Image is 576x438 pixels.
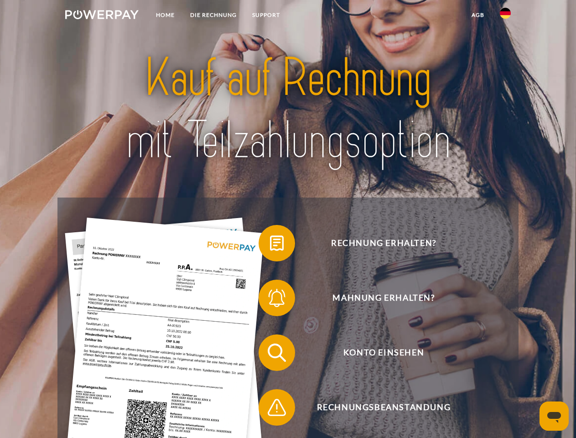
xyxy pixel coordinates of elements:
img: qb_warning.svg [265,396,288,419]
a: Home [148,7,182,23]
button: Rechnung erhalten? [259,225,496,261]
span: Rechnung erhalten? [272,225,495,261]
img: qb_search.svg [265,341,288,364]
img: title-powerpay_de.svg [87,44,489,175]
button: Rechnungsbeanstandung [259,389,496,426]
button: Mahnung erhalten? [259,280,496,316]
a: DIE RECHNUNG [182,7,244,23]
img: de [500,8,511,19]
img: logo-powerpay-white.svg [65,10,139,19]
span: Rechnungsbeanstandung [272,389,495,426]
span: Mahnung erhalten? [272,280,495,316]
button: Konto einsehen [259,334,496,371]
iframe: Schaltfläche zum Öffnen des Messaging-Fensters [540,401,569,431]
span: Konto einsehen [272,334,495,371]
a: agb [464,7,492,23]
a: SUPPORT [244,7,288,23]
img: qb_bell.svg [265,287,288,309]
img: qb_bill.svg [265,232,288,255]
